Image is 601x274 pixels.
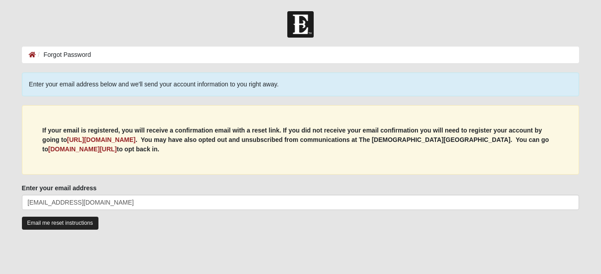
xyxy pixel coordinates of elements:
[22,217,98,230] input: Email me reset instructions
[287,11,314,38] img: Church of Eleven22 Logo
[43,126,559,154] p: If your email is registered, you will receive a confirmation email with a reset link. If you did ...
[36,50,91,60] li: Forgot Password
[48,146,117,153] a: [DOMAIN_NAME][URL]
[22,73,580,96] div: Enter your email address below and we'll send your account information to you right away.
[67,136,136,143] a: [URL][DOMAIN_NAME]
[22,184,97,193] label: Enter your email address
